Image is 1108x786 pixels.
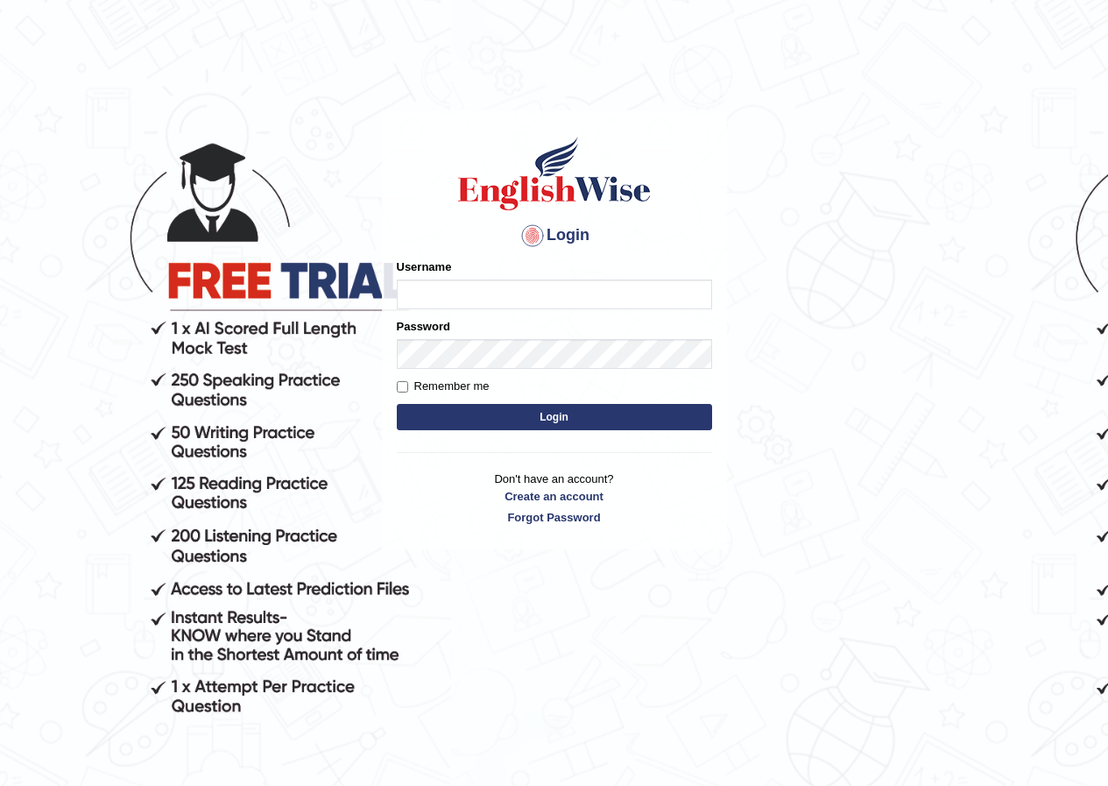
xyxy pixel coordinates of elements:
[455,134,654,213] img: Logo of English Wise sign in for intelligent practice with AI
[397,378,490,395] label: Remember me
[397,258,452,275] label: Username
[397,222,712,250] h4: Login
[397,509,712,526] a: Forgot Password
[397,381,408,393] input: Remember me
[397,471,712,525] p: Don't have an account?
[397,318,450,335] label: Password
[397,404,712,430] button: Login
[397,488,712,505] a: Create an account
